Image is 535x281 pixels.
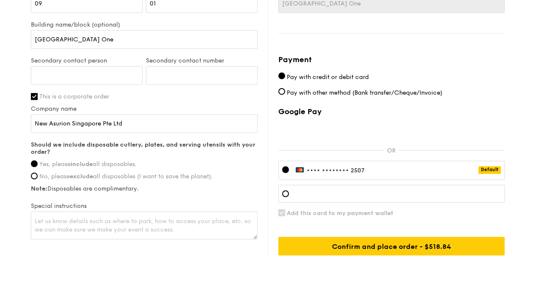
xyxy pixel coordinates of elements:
label: •••• 2507 [296,167,365,174]
label: Building name/block (optional) [31,21,258,28]
label: Secondary contact person [31,57,143,64]
input: Confirm and place order - $518.84 [278,237,505,255]
span: Add this card to my payment wallet [287,209,393,216]
span: No, please all disposables (I want to save the planet). [39,173,213,180]
iframe: Secure card payment input frame [296,190,501,197]
label: Company name [31,105,258,112]
iframe: Secure payment button frame [278,121,505,140]
input: Yes, pleaseincludeall disposables. [31,160,38,167]
span: Pay with credit or debit card [287,73,369,80]
input: This is a corporate order [31,93,38,100]
h4: Payment [278,54,505,65]
label: Special instructions [31,202,258,210]
span: Yes, please all disposables. [39,161,137,168]
strong: exclude [70,173,93,180]
div: Default [478,166,501,174]
input: Pay with credit or debit card [278,72,285,79]
label: Disposables are complimentary. [31,185,258,192]
strong: Note: [31,185,47,192]
label: Secondary contact number [146,57,258,64]
span: This is a corporate order [39,93,109,100]
img: mastercard.cc10fc2f.svg [296,166,305,172]
span: Pay with other method (Bank transfer/Cheque/Invoice) [287,89,442,96]
strong: include [71,161,93,168]
label: Google Pay [278,107,505,116]
p: OR [384,147,399,154]
span: •••• •••• [307,167,335,174]
input: Pay with other method (Bank transfer/Cheque/Invoice) [278,88,285,95]
strong: Should we include disposable cutlery, plates, and serving utensils with your order? [31,141,255,156]
input: No, pleaseexcludeall disposables (I want to save the planet). [31,172,38,179]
